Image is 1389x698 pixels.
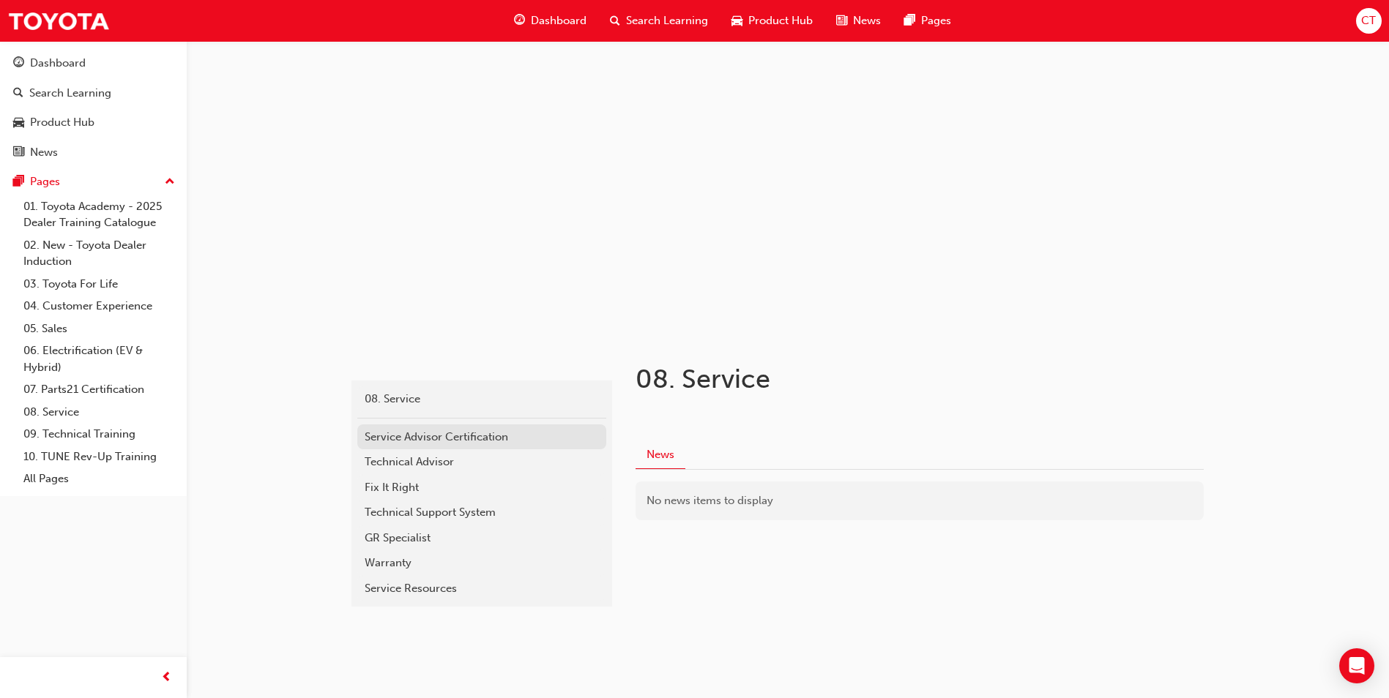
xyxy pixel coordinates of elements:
[6,109,181,136] a: Product Hub
[904,12,915,30] span: pages-icon
[1361,12,1376,29] span: CT
[30,55,86,72] div: Dashboard
[18,401,181,424] a: 08. Service
[731,12,742,30] span: car-icon
[357,386,606,412] a: 08. Service
[610,12,620,30] span: search-icon
[514,12,525,30] span: guage-icon
[893,6,963,36] a: pages-iconPages
[357,424,606,450] a: Service Advisor Certification
[161,669,172,687] span: prev-icon
[365,555,599,571] div: Warranty
[18,234,181,273] a: 02. New - Toyota Dealer Induction
[853,12,881,29] span: News
[18,423,181,446] a: 09. Technical Training
[13,176,24,189] span: pages-icon
[636,481,1204,520] div: No news items to display
[1356,8,1382,34] button: CT
[365,391,599,408] div: 08. Service
[29,85,111,102] div: Search Learning
[13,57,24,70] span: guage-icon
[365,530,599,547] div: GR Specialist
[18,339,181,378] a: 06. Electrification (EV & Hybrid)
[365,479,599,496] div: Fix It Right
[365,504,599,521] div: Technical Support System
[30,114,94,131] div: Product Hub
[165,173,175,192] span: up-icon
[531,12,586,29] span: Dashboard
[720,6,824,36] a: car-iconProduct Hub
[18,195,181,234] a: 01. Toyota Academy - 2025 Dealer Training Catalogue
[626,12,708,29] span: Search Learning
[18,446,181,468] a: 10. TUNE Rev-Up Training
[598,6,720,36] a: search-iconSearch Learning
[6,47,181,168] button: DashboardSearch LearningProduct HubNews
[18,378,181,401] a: 07. Parts21 Certification
[357,576,606,601] a: Service Resources
[7,4,110,37] img: Trak
[6,80,181,107] a: Search Learning
[13,146,24,160] span: news-icon
[357,475,606,500] a: Fix It Right
[357,500,606,525] a: Technical Support System
[18,318,181,340] a: 05. Sales
[836,12,847,30] span: news-icon
[502,6,598,36] a: guage-iconDashboard
[365,580,599,597] div: Service Resources
[6,168,181,195] button: Pages
[6,139,181,166] a: News
[18,295,181,318] a: 04. Customer Experience
[357,449,606,475] a: Technical Advisor
[13,87,23,100] span: search-icon
[365,454,599,470] div: Technical Advisor
[357,525,606,551] a: GR Specialist
[365,429,599,446] div: Service Advisor Certification
[636,363,1116,395] h1: 08. Service
[748,12,813,29] span: Product Hub
[824,6,893,36] a: news-iconNews
[1339,648,1374,683] div: Open Intercom Messenger
[357,550,606,576] a: Warranty
[13,116,24,130] span: car-icon
[18,468,181,490] a: All Pages
[30,173,60,190] div: Pages
[921,12,951,29] span: Pages
[18,273,181,296] a: 03. Toyota For Life
[636,441,685,470] button: News
[30,144,58,161] div: News
[6,50,181,77] a: Dashboard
